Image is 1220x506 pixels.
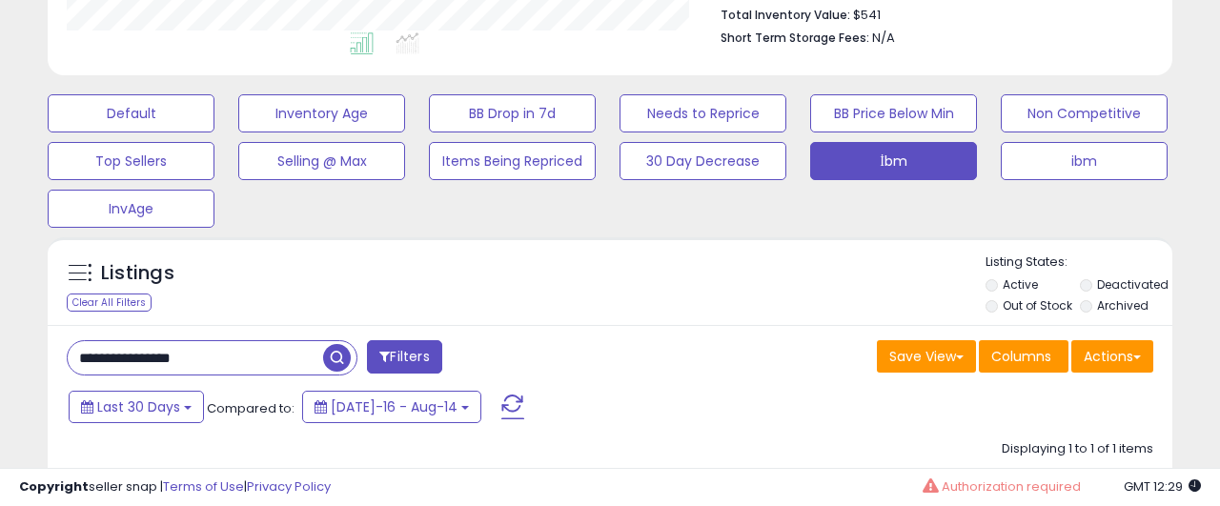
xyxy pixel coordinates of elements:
[721,2,1140,25] li: $541
[238,142,405,180] button: Selling @ Max
[97,397,180,416] span: Last 30 Days
[979,340,1068,373] button: Columns
[877,340,976,373] button: Save View
[810,142,977,180] button: İbm
[1097,297,1149,314] label: Archived
[1002,440,1153,458] div: Displaying 1 to 1 of 1 items
[247,477,331,496] a: Privacy Policy
[101,260,174,287] h5: Listings
[942,477,1081,496] span: Authorization required
[872,29,895,47] span: N/A
[331,397,457,416] span: [DATE]-16 - Aug-14
[721,30,869,46] b: Short Term Storage Fees:
[238,94,405,132] button: Inventory Age
[69,391,204,423] button: Last 30 Days
[48,94,214,132] button: Default
[1124,477,1201,496] span: 2025-09-14 12:29 GMT
[1071,340,1153,373] button: Actions
[67,293,152,312] div: Clear All Filters
[620,142,786,180] button: 30 Day Decrease
[429,142,596,180] button: Items Being Repriced
[48,190,214,228] button: InvAge
[163,477,244,496] a: Terms of Use
[302,391,481,423] button: [DATE]-16 - Aug-14
[207,399,295,417] span: Compared to:
[1001,94,1168,132] button: Non Competitive
[1097,276,1169,293] label: Deactivated
[721,7,850,23] b: Total Inventory Value:
[367,340,441,374] button: Filters
[620,94,786,132] button: Needs to Reprice
[991,347,1051,366] span: Columns
[1001,142,1168,180] button: ibm
[48,142,214,180] button: Top Sellers
[19,478,331,496] div: seller snap | |
[810,94,977,132] button: BB Price Below Min
[19,477,89,496] strong: Copyright
[986,253,1172,272] p: Listing States:
[1003,297,1072,314] label: Out of Stock
[1003,276,1038,293] label: Active
[429,94,596,132] button: BB Drop in 7d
